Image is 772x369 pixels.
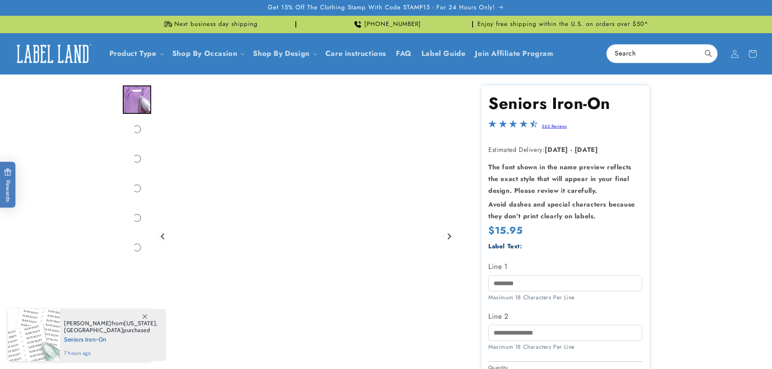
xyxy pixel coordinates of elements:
[123,16,296,33] div: Announcement
[488,200,635,221] strong: Avoid dashes and special characters because they don’t print clearly on labels.
[167,44,248,63] summary: Shop By Occasion
[476,16,650,33] div: Announcement
[488,242,522,251] label: Label Text:
[64,326,123,334] span: [GEOGRAPHIC_DATA]
[396,49,412,58] span: FAQ
[123,233,151,262] div: Go to slide 6
[174,20,258,28] span: Next business day shipping
[391,44,417,63] a: FAQ
[475,49,553,58] span: Join Affiliate Program
[253,48,309,59] a: Shop By Design
[299,16,473,33] div: Announcement
[123,115,151,143] div: Go to slide 2
[488,224,523,237] span: $15.95
[123,85,151,114] img: Iron on name label being ironed to shirt
[4,168,12,202] span: Rewards
[123,145,151,173] div: Go to slide 3
[699,45,717,62] button: Search
[443,231,454,242] button: Next slide
[488,162,631,195] strong: The font shown in the name preview reflects the exact style that will appear in your final design...
[571,145,573,154] strong: -
[488,93,642,114] h1: Seniors Iron-On
[64,320,158,334] span: from , purchased
[575,145,598,154] strong: [DATE]
[248,44,320,63] summary: Shop By Design
[109,48,156,59] a: Product Type
[172,49,237,58] span: Shop By Occasion
[545,145,568,154] strong: [DATE]
[488,144,642,156] p: Estimated Delivery:
[64,320,111,327] span: [PERSON_NAME]
[488,310,642,323] label: Line 2
[158,231,169,242] button: Go to last slide
[488,122,538,131] span: 4.4-star overall rating
[124,320,156,327] span: [US_STATE]
[477,20,648,28] span: Enjoy free shipping within the U.S. on orders over $50*
[123,85,151,114] div: Go to slide 1
[123,174,151,203] div: Go to slide 4
[488,343,642,351] div: Maximum 18 Characters Per Line
[488,293,642,302] div: Maximum 18 Characters Per Line
[325,49,386,58] span: Care instructions
[9,38,96,69] a: Label Land
[268,4,495,12] span: Get 15% Off The Clothing Stamp With Code STAMP15 - For 24 Hours Only!
[12,41,93,66] img: Label Land
[105,44,167,63] summary: Product Type
[421,49,466,58] span: Label Guide
[417,44,470,63] a: Label Guide
[542,123,567,129] a: 562 Reviews
[321,44,391,63] a: Care instructions
[470,44,558,63] a: Join Affiliate Program
[123,204,151,232] div: Go to slide 5
[364,20,421,28] span: [PHONE_NUMBER]
[488,260,642,273] label: Line 1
